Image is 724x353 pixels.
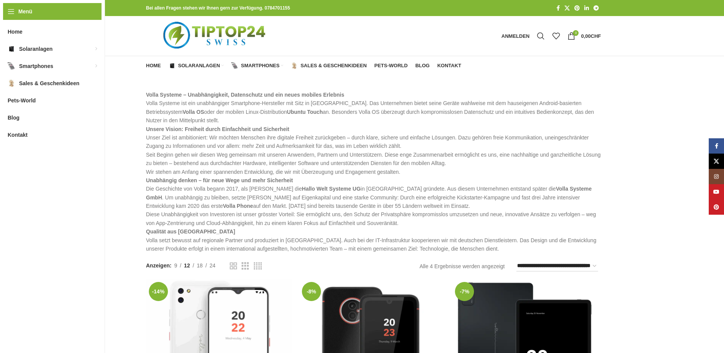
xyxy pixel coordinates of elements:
a: 0 0,00CHF [564,28,605,44]
span: Menü [18,7,32,16]
a: Kontakt [437,58,461,73]
div: Meine Wunschliste [548,28,564,44]
a: Sales & Geschenkideen [291,58,366,73]
img: Solaranlagen [169,62,176,69]
a: Pets-World [374,58,408,73]
a: 18 [194,261,206,270]
select: Shop-Reihenfolge [516,261,598,272]
a: 9 [171,261,180,270]
span: Kontakt [437,63,461,69]
img: Solaranlagen [8,45,15,53]
span: Pets-World [8,94,36,107]
strong: Hallo Welt Systeme UG [302,186,361,192]
span: Solaranlagen [19,42,53,56]
a: Pinterest Social Link [709,199,724,215]
a: Facebook Social Link [554,3,562,13]
span: 0 [573,30,579,36]
a: Blog [415,58,430,73]
a: X Social Link [709,154,724,169]
strong: Volla Systeme – Unabhängigkeit, Datenschutz und ein neues mobiles Erlebnis [146,92,344,98]
img: Smartphones [8,62,15,70]
strong: Volla Systeme GmbH [146,186,592,200]
strong: Volla Phone [223,203,253,209]
span: Anmelden [501,34,530,39]
span: 9 [174,262,177,269]
a: X Social Link [562,3,572,13]
span: Pets-World [374,63,408,69]
span: -7% [455,282,474,301]
strong: Unsere Vision: Freiheit durch Einfachheit und Sicherheit [146,126,289,132]
img: Sales & Geschenkideen [8,79,15,87]
span: -14% [149,282,168,301]
span: CHF [591,33,601,39]
a: Rasteransicht 4 [254,261,262,271]
span: Blog [415,63,430,69]
a: Rasteransicht 3 [242,261,249,271]
span: Blog [8,111,19,125]
strong: Ubuntu Touch [287,109,323,115]
a: 24 [207,261,218,270]
span: Kontakt [8,128,27,142]
a: LinkedIn Social Link [582,3,591,13]
a: Solaranlagen [169,58,224,73]
span: -8% [302,282,321,301]
img: Sales & Geschenkideen [291,62,298,69]
img: Tiptop24 Nachhaltige & Faire Produkte [146,16,285,56]
a: 12 [181,261,193,270]
a: Telegram Social Link [591,3,601,13]
a: Logo der Website [146,32,285,39]
span: 24 [210,262,216,269]
span: Smartphones [241,63,279,69]
span: Anzeigen [146,261,172,270]
a: Suche [533,28,548,44]
p: Volla Systeme ist ein unabhängiger Smartphone-Hersteller mit Sitz in [GEOGRAPHIC_DATA]. Das Unter... [146,91,601,253]
a: Instagram Social Link [709,169,724,184]
a: Smartphones [231,58,283,73]
strong: Unabhängig denken – für neue Wege und mehr Sicherheit [146,177,293,183]
span: Sales & Geschenkideen [300,63,366,69]
img: Smartphones [231,62,238,69]
span: 18 [197,262,203,269]
span: 12 [184,262,190,269]
span: Home [146,63,161,69]
span: Smartphones [19,59,53,73]
bdi: 0,00 [581,33,601,39]
a: Anmelden [498,28,534,44]
p: Alle 4 Ergebnisse werden angezeigt [419,262,505,270]
span: Sales & Geschenkideen [19,76,79,90]
strong: Qualität aus [GEOGRAPHIC_DATA] [146,228,235,235]
a: Home [146,58,161,73]
a: YouTube Social Link [709,184,724,199]
strong: Bei allen Fragen stehen wir Ihnen gern zur Verfügung. 0784701155 [146,5,290,11]
strong: Volla OS [182,109,204,115]
a: Rasteransicht 2 [230,261,237,271]
a: Facebook Social Link [709,138,724,154]
div: Hauptnavigation [142,58,465,73]
span: Solaranlagen [178,63,220,69]
span: Home [8,25,23,39]
a: Pinterest Social Link [572,3,582,13]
